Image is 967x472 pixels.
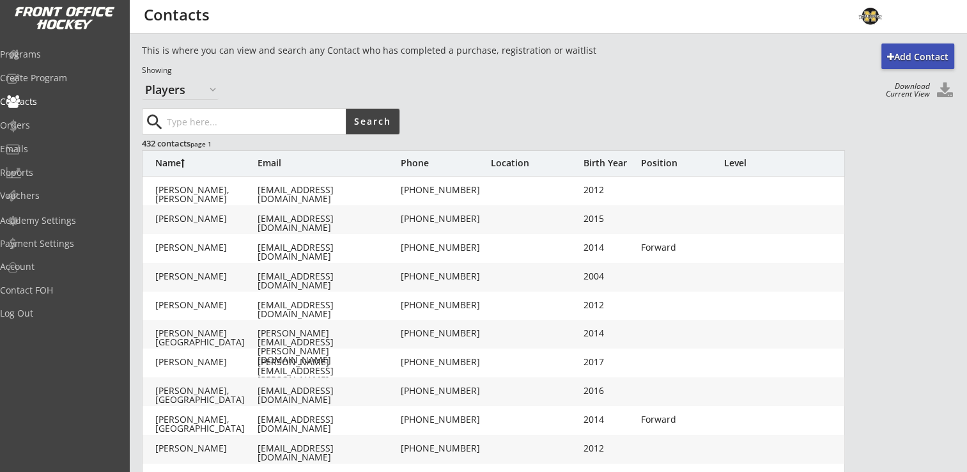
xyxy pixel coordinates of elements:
div: [PHONE_NUMBER] [401,272,490,281]
div: 2004 [584,272,635,281]
button: Click to download all Contacts. Your browser settings may try to block it, check your security se... [935,83,954,100]
div: [EMAIL_ADDRESS][DOMAIN_NAME] [258,444,398,462]
div: [PERSON_NAME] [155,444,258,453]
div: [PHONE_NUMBER] [401,301,490,310]
div: [PHONE_NUMBER] [401,358,490,366]
div: Level [724,159,801,168]
div: [PERSON_NAME] [155,358,258,366]
div: Location [491,159,580,168]
div: [PERSON_NAME][GEOGRAPHIC_DATA] [155,329,258,347]
div: Forward [641,243,718,252]
div: [PERSON_NAME] [155,243,258,252]
div: [PHONE_NUMBER] [401,214,490,223]
div: 432 contacts [142,138,398,149]
div: 2017 [584,358,635,366]
div: [EMAIL_ADDRESS][DOMAIN_NAME] [258,185,398,203]
div: Birth Year [584,159,635,168]
div: 2015 [584,214,635,223]
div: 2016 [584,386,635,395]
div: 2014 [584,329,635,338]
div: [PERSON_NAME][EMAIL_ADDRESS][PERSON_NAME][DOMAIN_NAME] [258,358,398,393]
div: [PERSON_NAME] [155,214,258,223]
input: Type here... [164,109,346,134]
div: [PERSON_NAME] [155,301,258,310]
div: Download Current View [879,83,930,98]
div: [PERSON_NAME], [PERSON_NAME] [155,185,258,203]
div: [PHONE_NUMBER] [401,329,490,338]
div: 2012 [584,301,635,310]
div: Position [641,159,718,168]
div: [EMAIL_ADDRESS][DOMAIN_NAME] [258,272,398,290]
div: Forward [641,415,718,424]
div: [EMAIL_ADDRESS][DOMAIN_NAME] [258,214,398,232]
div: [PERSON_NAME], [GEOGRAPHIC_DATA] [155,415,258,433]
div: [PHONE_NUMBER] [401,185,490,194]
div: [PHONE_NUMBER] [401,415,490,424]
div: Showing [142,65,680,76]
div: 2014 [584,243,635,252]
font: page 1 [190,139,212,148]
div: [PERSON_NAME] [155,272,258,281]
div: 2012 [584,185,635,194]
div: This is where you can view and search any Contact who has completed a purchase, registration or w... [142,44,680,57]
div: 2014 [584,415,635,424]
button: search [144,112,165,132]
div: Email [258,159,398,168]
button: Search [346,109,399,134]
div: [EMAIL_ADDRESS][DOMAIN_NAME] [258,301,398,319]
div: Name [155,159,258,168]
div: Add Contact [881,51,954,63]
div: [PERSON_NAME], [GEOGRAPHIC_DATA] [155,386,258,404]
div: [EMAIL_ADDRESS][DOMAIN_NAME] [258,386,398,404]
div: [EMAIL_ADDRESS][DOMAIN_NAME] [258,243,398,261]
div: [EMAIL_ADDRESS][DOMAIN_NAME] [258,415,398,433]
div: [PHONE_NUMBER] [401,386,490,395]
div: [PHONE_NUMBER] [401,243,490,252]
div: Phone [401,159,490,168]
div: 2012 [584,444,635,453]
div: [PERSON_NAME][EMAIL_ADDRESS][PERSON_NAME][DOMAIN_NAME] [258,329,398,365]
div: [PHONE_NUMBER] [401,444,490,453]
